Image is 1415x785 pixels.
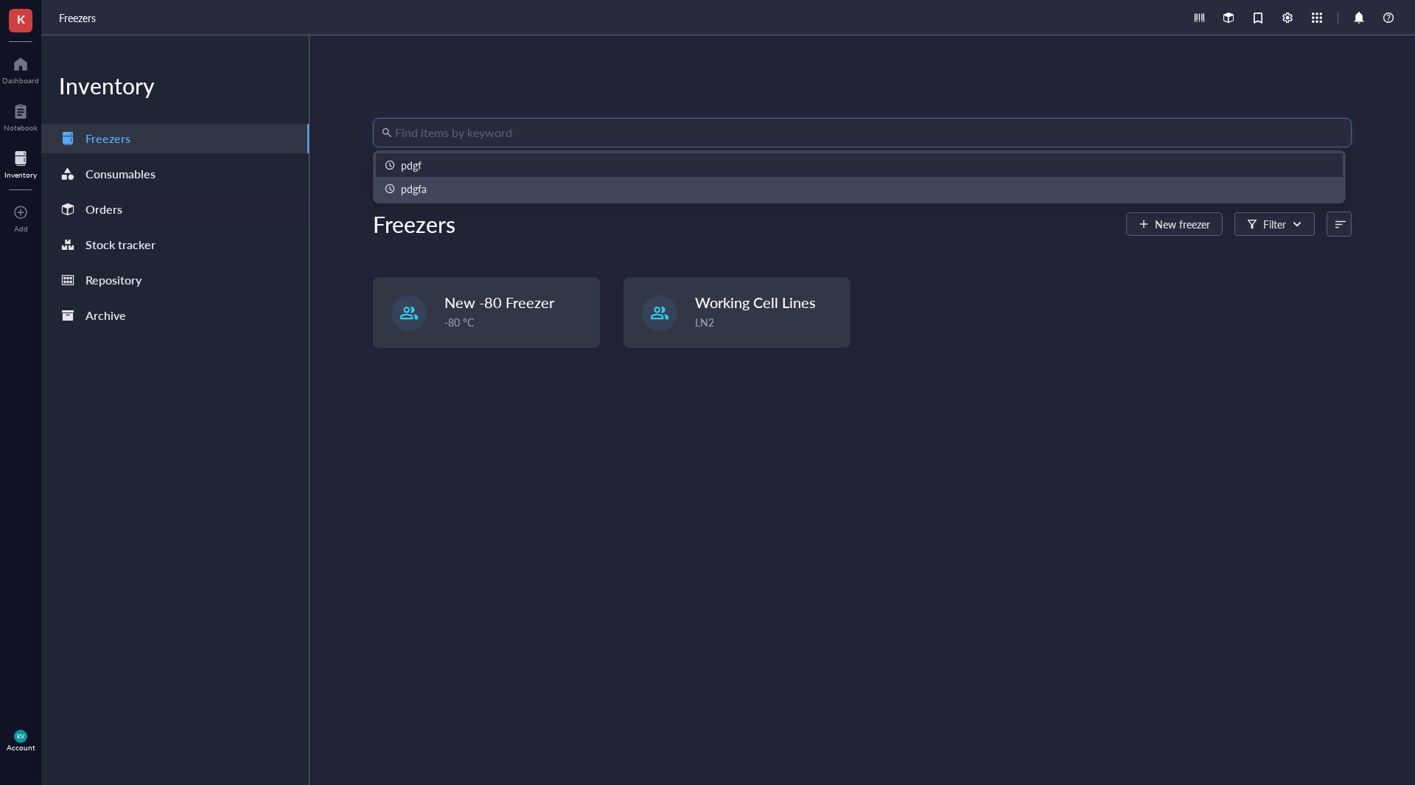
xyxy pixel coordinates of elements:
div: Inventory [4,170,37,179]
div: pdgfa [401,181,427,197]
div: Filter [1263,216,1286,232]
div: pdgf [401,157,422,173]
div: Orders [85,199,122,220]
a: Repository [41,265,309,295]
div: Account [7,743,35,752]
div: Freezers [85,128,130,149]
span: KV [17,733,25,739]
div: Dashboard [2,76,39,85]
div: Notebook [4,123,38,132]
a: Inventory [4,147,37,179]
span: Working Cell Lines [695,292,816,313]
button: New freezer [1126,212,1223,236]
a: Consumables [41,159,309,189]
div: LN2 [695,314,841,330]
div: Freezers [373,209,455,239]
a: Freezers [41,124,309,153]
div: Archive [85,305,126,326]
a: Dashboard [2,52,39,85]
a: Notebook [4,100,38,132]
span: New freezer [1155,218,1210,230]
div: Repository [85,270,141,290]
div: Stock tracker [85,234,156,255]
div: Consumables [85,164,156,184]
span: New -80 Freezer [444,292,554,313]
span: K [17,10,25,28]
a: Stock tracker [41,230,309,259]
a: Orders [41,195,309,224]
a: Archive [41,301,309,330]
div: Inventory [41,71,309,100]
a: Freezers [59,10,99,26]
div: Add [14,224,28,233]
div: -80 °C [444,314,590,330]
